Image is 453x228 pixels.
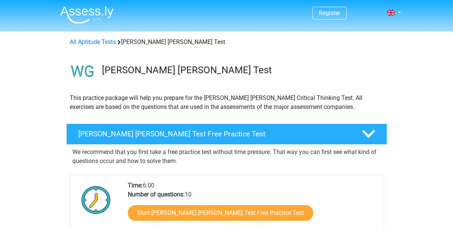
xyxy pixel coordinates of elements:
b: Time: [128,182,143,189]
a: Register [319,9,340,17]
b: Number of questions: [128,191,185,198]
div: [PERSON_NAME] [PERSON_NAME] Test [67,38,387,47]
p: We recommend that you first take a free practice test without time pressure. That way you can fir... [72,148,381,166]
h4: [PERSON_NAME] [PERSON_NAME] Test Free Practice Test [78,130,350,138]
img: Clock [77,181,115,219]
p: This practice package will help you prepare for the [PERSON_NAME] [PERSON_NAME] Critical Thinking... [70,94,384,112]
a: [PERSON_NAME] [PERSON_NAME] Test Free Practice Test [63,124,390,145]
h3: [PERSON_NAME] [PERSON_NAME] Test [102,64,381,76]
img: watson glaser test [67,56,99,88]
img: Assessly [60,6,114,24]
a: All Aptitude Tests [70,38,116,45]
a: Start [PERSON_NAME] [PERSON_NAME] Test Free Practice Test [128,205,313,221]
